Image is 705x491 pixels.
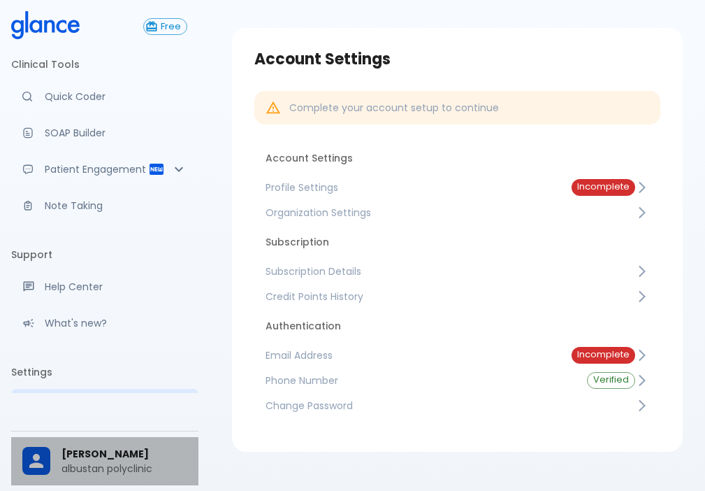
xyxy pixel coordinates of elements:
button: Free [143,18,187,35]
span: Organization Settings [266,206,635,220]
a: Docugen: Compose a clinical documentation in seconds [11,118,198,148]
a: Email AddressIncomplete [254,343,660,368]
p: SOAP Builder [45,126,187,140]
a: Profile SettingsIncomplete [254,175,660,200]
div: Patient Reports & Referrals [11,154,198,185]
a: Click to view or change your subscription [143,18,198,35]
span: Email Address [266,348,549,362]
li: Authentication [254,309,660,343]
p: Patient Engagement [45,162,148,176]
li: Support [11,238,198,271]
span: [PERSON_NAME] [61,447,187,462]
span: Phone Number [266,373,565,387]
span: Incomplete [572,350,635,360]
a: Subscription Details [254,259,660,284]
a: Change Password [254,393,660,418]
p: Quick Coder [45,90,187,104]
p: albustan polyclinic [61,462,187,476]
span: Credit Points History [266,290,635,304]
a: Organization Settings [254,200,660,225]
a: Get help from our support team [11,271,198,302]
span: Change Password [266,399,635,413]
a: Credit Points History [254,284,660,309]
p: What's new? [45,316,187,330]
a: Moramiz: Find ICD10AM codes instantly [11,81,198,112]
li: Clinical Tools [11,48,198,81]
span: Profile Settings [266,180,549,194]
span: Subscription Details [266,264,635,278]
p: Note Taking [45,199,187,213]
p: Complete your account setup to continue [289,101,499,115]
div: [PERSON_NAME]albustan polyclinic [11,437,198,485]
a: Phone NumberVerified [254,368,660,393]
li: Account Settings [254,141,660,175]
span: Incomplete [572,182,635,192]
a: Advanced note-taking [11,190,198,221]
h3: Account Settings [254,50,660,69]
li: Settings [11,355,198,389]
a: Please complete account setup [11,389,198,420]
p: Help Center [45,280,187,294]
span: Free [155,22,187,32]
div: Recent updates and feature releases [11,308,198,339]
span: Verified [588,375,634,385]
li: Subscription [254,225,660,259]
